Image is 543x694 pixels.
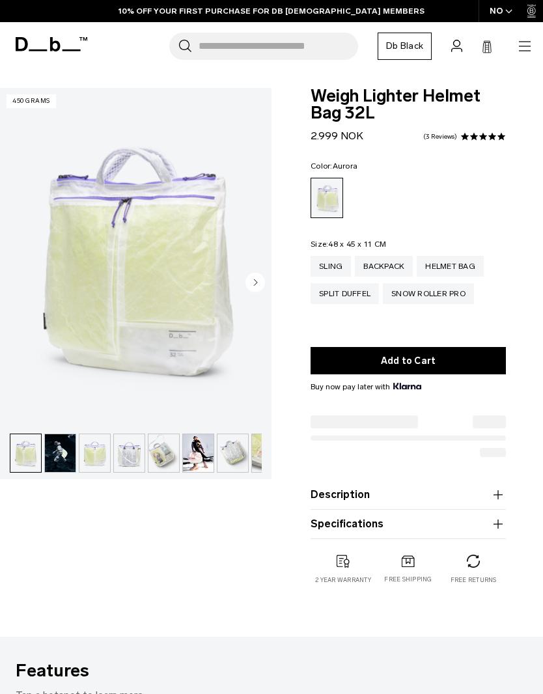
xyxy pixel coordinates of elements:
h3: Features [16,658,527,684]
a: Helmet Bag [417,256,484,277]
a: Sling [311,256,351,277]
p: Free returns [451,576,497,585]
a: Aurora [311,178,343,218]
button: Weigh_Lighter_Helmet_Bag_32L_6.png [251,434,283,473]
img: Weigh_Lighter_Helmet_Bag_32L_6.png [252,434,283,472]
img: Weigh Lighter Helmet Bag 32L Aurora [183,434,214,472]
legend: Size: [311,240,386,248]
span: Buy now pay later with [311,381,421,393]
span: 48 x 45 x 11 CM [328,240,386,249]
button: Weigh_Lighter_Helmetbag_32L_Lifestyle.png [44,434,76,473]
span: 2.999 NOK [311,130,363,142]
span: Aurora [333,161,358,171]
a: Db Black [378,33,432,60]
button: Description [311,487,506,503]
img: Weigh_Lighter_Helmetbag_32L_Lifestyle.png [45,434,76,472]
button: Weigh_Lighter_Helmet_Bag_32L_4.png [148,434,180,473]
span: Weigh Lighter Helmet Bag 32L [311,88,506,122]
button: Weigh_Lighter_Helmet_Bag_32L_5.png [217,434,249,473]
a: Backpack [355,256,413,277]
button: Add to Cart [311,347,506,374]
button: Weigh_Lighter_Helmet_Bag_32L_2.png [79,434,111,473]
img: Weigh_Lighter_Helmet_Bag_32L_5.png [217,434,248,472]
img: Weigh_Lighter_Helmet_Bag_32L_3.png [114,434,145,472]
a: 3 reviews [423,133,457,140]
p: Free shipping [384,575,432,584]
img: Weigh_Lighter_Helmet_Bag_32L_2.png [79,434,110,472]
p: 450 grams [7,94,56,108]
button: Weigh Lighter Helmet Bag 32L Aurora [182,434,214,473]
button: Specifications [311,516,506,532]
button: Next slide [245,272,265,294]
img: Weigh_Lighter_Helmet_Bag_32L_1.png [10,434,41,472]
legend: Color: [311,162,357,170]
a: 10% OFF YOUR FIRST PURCHASE FOR DB [DEMOGRAPHIC_DATA] MEMBERS [118,5,425,17]
button: Weigh_Lighter_Helmet_Bag_32L_1.png [10,434,42,473]
a: Snow Roller Pro [383,283,474,304]
img: Weigh_Lighter_Helmet_Bag_32L_4.png [148,434,179,472]
a: Split Duffel [311,283,379,304]
img: {"height" => 20, "alt" => "Klarna"} [393,383,421,389]
button: Weigh_Lighter_Helmet_Bag_32L_3.png [113,434,145,473]
p: 2 year warranty [315,576,371,585]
